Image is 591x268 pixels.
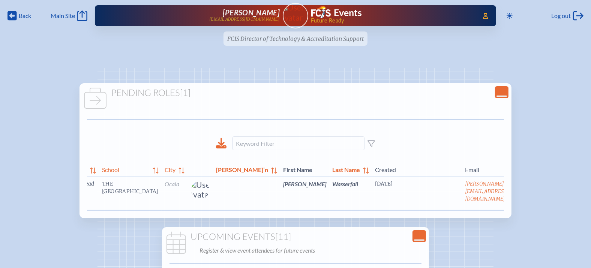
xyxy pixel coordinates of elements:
[329,177,372,210] td: Wasserfall
[279,3,311,22] img: User Avatar
[82,88,508,98] h1: Pending Roles
[223,8,280,17] span: [PERSON_NAME]
[216,138,226,149] div: Download to CSV
[465,165,508,174] span: Email
[99,177,162,210] td: The [GEOGRAPHIC_DATA]
[209,17,280,22] p: [EMAIL_ADDRESS][DOMAIN_NAME]
[119,8,280,23] a: [PERSON_NAME][EMAIL_ADDRESS][DOMAIN_NAME]
[375,165,459,174] span: Created
[283,3,308,28] a: User Avatar
[19,12,31,19] span: Back
[311,6,331,18] img: Florida Council of Independent Schools
[51,12,75,19] span: Main Site
[311,6,362,19] a: FCIS LogoEvents
[165,232,426,242] h1: Upcoming Events
[334,8,362,18] h1: Events
[216,165,268,174] span: [PERSON_NAME]’n
[162,177,187,210] td: Ocala
[311,18,472,23] span: Future Ready
[102,165,150,174] span: School
[552,12,571,19] span: Log out
[275,231,291,242] span: [11]
[180,87,190,98] span: [1]
[51,10,87,21] a: Main Site
[188,180,212,200] img: User Avatar
[311,6,472,23] div: FCIS Events — Future ready
[332,165,360,174] span: Last Name
[232,136,364,150] input: Keyword Filter
[280,177,329,210] td: [PERSON_NAME]
[199,245,425,256] p: Register & view event attendees for future events
[465,181,508,202] a: [PERSON_NAME][EMAIL_ADDRESS][DOMAIN_NAME]
[165,165,175,174] span: City
[372,177,462,210] td: [DATE]
[283,165,326,174] span: First Name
